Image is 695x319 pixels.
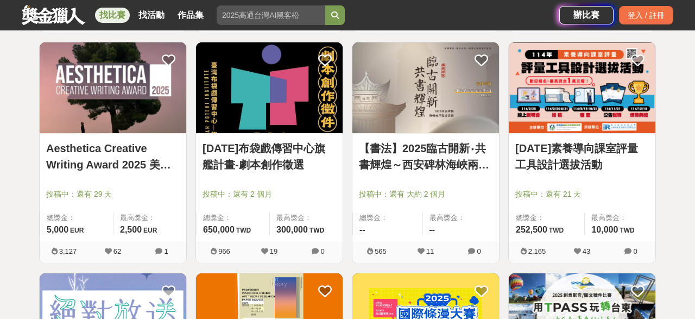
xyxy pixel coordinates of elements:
[559,6,614,24] a: 辦比賽
[633,247,637,255] span: 0
[173,8,208,23] a: 作品集
[352,42,499,133] img: Cover Image
[134,8,169,23] a: 找活動
[359,212,416,223] span: 總獎金：
[359,225,365,234] span: --
[120,212,180,223] span: 最高獎金：
[509,42,655,133] img: Cover Image
[95,8,130,23] a: 找比賽
[429,225,435,234] span: --
[46,140,180,173] a: Aesthetica Creative Writing Award 2025 美學創意寫作獎
[619,6,673,24] div: 登入 / 註冊
[591,212,649,223] span: 最高獎金：
[620,227,634,234] span: TWD
[143,227,157,234] span: EUR
[429,212,493,223] span: 最高獎金：
[516,212,578,223] span: 總獎金：
[164,247,168,255] span: 1
[203,212,263,223] span: 總獎金：
[359,140,492,173] a: 【書法】2025臨古開新‧共書輝煌～西安碑林海峽兩岸臨書徵件活動
[47,225,68,234] span: 5,000
[203,189,336,200] span: 投稿中：還有 2 個月
[270,247,277,255] span: 19
[528,247,546,255] span: 2,165
[47,212,106,223] span: 總獎金：
[70,227,84,234] span: EUR
[40,42,186,133] img: Cover Image
[203,140,336,173] a: [DATE]布袋戲傳習中心旗艦計畫-劇本創作徵選
[359,189,492,200] span: 投稿中：還有 大約 2 個月
[515,189,649,200] span: 投稿中：還有 21 天
[276,225,308,234] span: 300,000
[477,247,481,255] span: 0
[218,247,230,255] span: 966
[515,140,649,173] a: [DATE]素養導向課室評量工具設計選拔活動
[583,247,590,255] span: 43
[59,247,77,255] span: 3,127
[375,247,387,255] span: 565
[276,212,336,223] span: 最高獎金：
[196,42,343,133] img: Cover Image
[236,227,251,234] span: TWD
[320,247,324,255] span: 0
[120,225,142,234] span: 2,500
[426,247,434,255] span: 11
[309,227,324,234] span: TWD
[549,227,564,234] span: TWD
[113,247,121,255] span: 62
[516,225,547,234] span: 252,500
[46,189,180,200] span: 投稿中：還有 29 天
[591,225,618,234] span: 10,000
[217,5,325,25] input: 2025高通台灣AI黑客松
[203,225,235,234] span: 650,000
